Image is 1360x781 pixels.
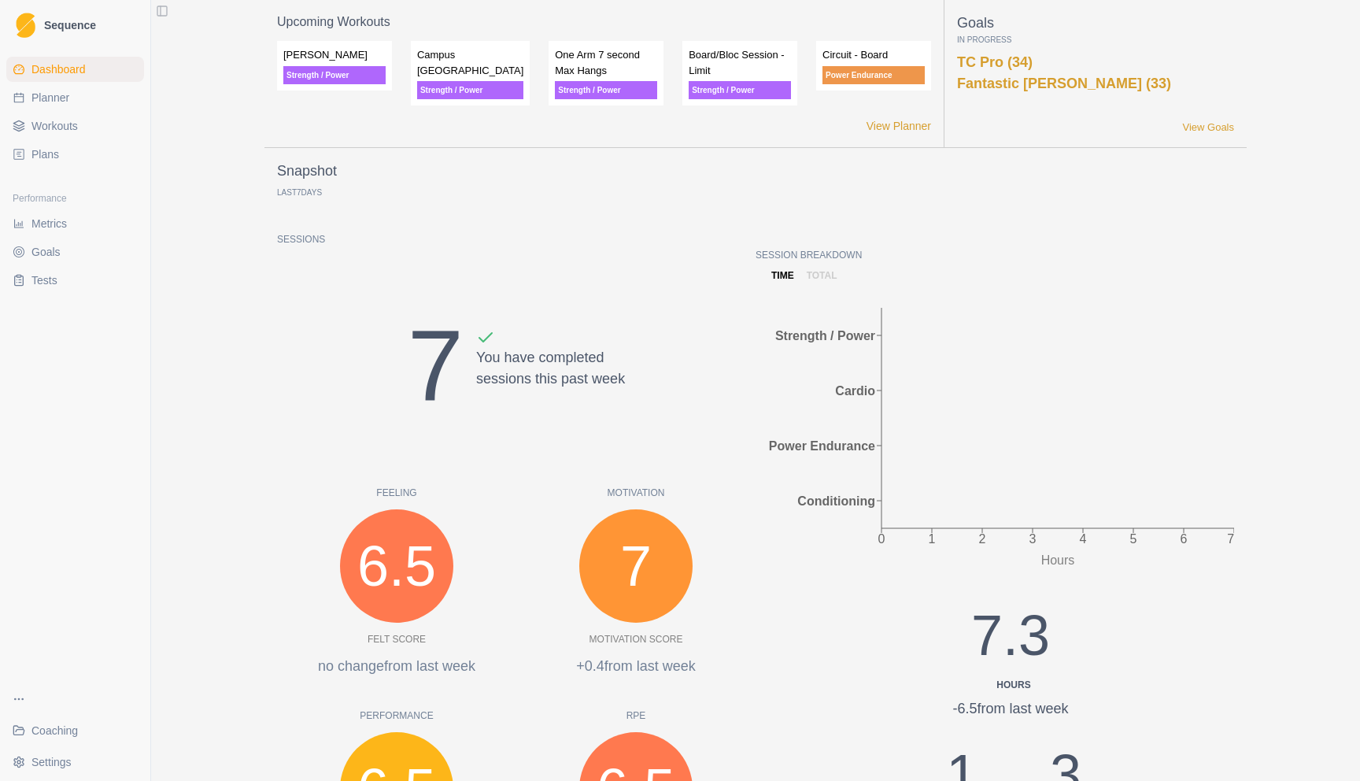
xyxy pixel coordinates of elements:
p: Strength / Power [555,81,657,99]
button: Settings [6,750,144,775]
p: Board/Bloc Session - Limit [689,47,791,78]
tspan: Hours [1041,553,1075,567]
p: total [807,268,837,283]
p: +0.4 from last week [516,656,756,677]
span: 6.5 [357,524,436,609]
p: [PERSON_NAME] [283,47,386,63]
p: Campus [GEOGRAPHIC_DATA] [417,47,523,78]
div: Hours [913,678,1114,692]
p: One Arm 7 second Max Hangs [555,47,657,78]
tspan: 5 [1130,532,1137,546]
a: Goals [6,239,144,265]
a: Dashboard [6,57,144,82]
p: Felt Score [368,632,426,646]
span: Tests [31,272,57,288]
tspan: Power Endurance [769,439,875,453]
a: Workouts [6,113,144,139]
tspan: Cardio [835,384,875,398]
tspan: 6 [1181,532,1188,546]
tspan: 7 [1227,532,1234,546]
span: Workouts [31,118,78,134]
p: Goals [957,13,1234,34]
a: Metrics [6,211,144,236]
tspan: 2 [979,532,986,546]
tspan: 1 [929,532,936,546]
span: 7 [297,188,301,197]
p: Session Breakdown [756,248,1234,262]
a: Planner [6,85,144,110]
a: Tests [6,268,144,293]
a: TC Pro (34) [957,54,1033,70]
div: Performance [6,186,144,211]
p: Strength / Power [283,66,386,84]
img: Logo [16,13,35,39]
a: Fantastic [PERSON_NAME] (33) [957,76,1171,91]
span: Dashboard [31,61,86,77]
div: You have completed sessions this past week [476,328,625,442]
p: Last Days [277,188,322,197]
span: Coaching [31,723,78,738]
p: Snapshot [277,161,337,182]
div: -6.5 from last week [907,698,1114,720]
tspan: Conditioning [797,494,875,508]
p: time [771,268,794,283]
p: Performance [277,709,516,723]
a: View Goals [1182,120,1234,135]
p: RPE [516,709,756,723]
tspan: 4 [1080,532,1087,546]
p: Strength / Power [417,81,523,99]
span: Metrics [31,216,67,231]
tspan: Strength / Power [775,329,875,342]
a: View Planner [867,118,931,135]
span: Plans [31,146,59,162]
span: Sequence [44,20,96,31]
span: Goals [31,244,61,260]
div: 7 [408,291,464,442]
a: Coaching [6,718,144,743]
p: Feeling [277,486,516,500]
p: Strength / Power [689,81,791,99]
p: Sessions [277,232,756,246]
p: no change from last week [277,656,516,677]
a: LogoSequence [6,6,144,44]
div: 7.3 [907,593,1114,692]
p: Motivation [516,486,756,500]
p: In Progress [957,34,1234,46]
p: Upcoming Workouts [277,13,931,31]
tspan: 3 [1029,532,1037,546]
span: 7 [620,524,652,609]
span: Planner [31,90,69,105]
a: Plans [6,142,144,167]
tspan: 0 [878,532,885,546]
p: Power Endurance [822,66,925,84]
p: Motivation Score [589,632,683,646]
p: Circuit - Board [822,47,925,63]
